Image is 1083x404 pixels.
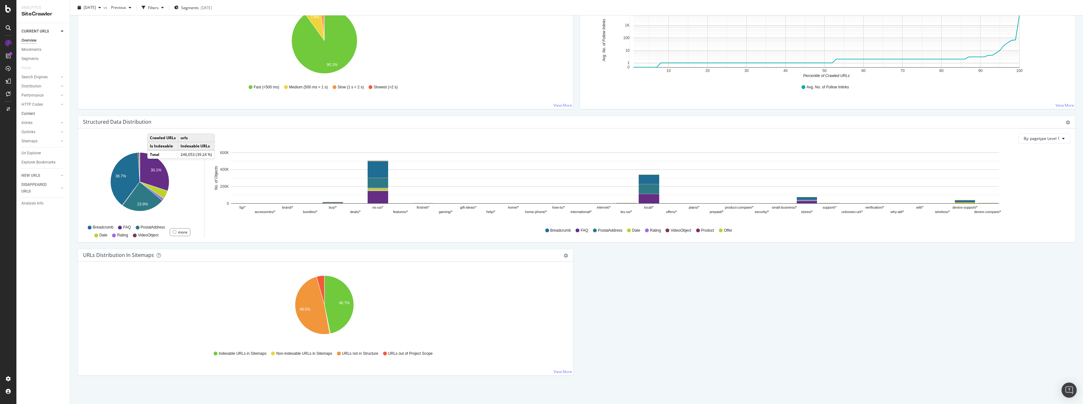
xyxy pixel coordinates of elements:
text: wifi/* [916,205,924,209]
text: gift-ideas/* [460,205,477,209]
text: accessories/* [255,210,275,214]
div: Filters [148,5,159,10]
div: Segments [21,56,38,62]
span: PostalAddress [598,228,622,233]
span: Fast (<500 ms) [254,85,279,90]
a: View More [553,103,572,108]
div: Content [21,110,35,117]
span: Breadcrumb [93,225,113,230]
text: features/* [393,210,408,214]
a: Movements [21,46,65,53]
span: vs [104,5,109,10]
span: Rating [117,233,128,238]
div: Search Engines [21,74,48,80]
svg: A chart. [85,149,195,222]
span: Previous [109,5,126,10]
a: HTTP Codes [21,101,59,108]
a: Inlinks [21,120,59,126]
span: Breadcrumb [550,228,571,233]
a: Explorer Bookmarks [21,159,65,166]
button: Previous [109,3,134,13]
text: 20 [706,68,710,73]
div: Performance [21,92,44,99]
svg: A chart. [83,5,566,79]
text: security/* [755,210,769,214]
div: HTTP Codes [21,101,43,108]
button: [DATE] [75,3,104,13]
text: plans/* [689,205,700,209]
text: 7.8% [311,15,320,19]
text: verification/* [865,205,885,209]
div: CURRENT URLS [21,28,49,35]
text: les-us/* [620,210,632,214]
div: Distribution [21,83,41,90]
svg: A chart. [585,5,1068,79]
a: Content [21,110,65,117]
a: Sitemaps [21,138,59,145]
text: stores/* [801,210,813,214]
div: Outlinks [21,129,35,135]
text: why-att/* [890,210,904,214]
span: Offer [724,228,732,233]
button: Segments[DATE] [172,3,215,13]
a: Outlinks [21,129,59,135]
text: 50 [822,68,827,73]
div: Analysis Info [21,200,44,207]
span: Medium (500 ms < 1 s) [289,85,328,90]
span: 2025 Aug. 10th [84,5,96,10]
span: Indexable URLs in Sitemaps [219,351,266,356]
text: how-to/* [552,205,565,209]
text: 90.1% [327,62,337,67]
text: support/* [823,205,837,209]
div: URLs Distribution in Sitemaps [83,252,154,258]
text: buy/* [329,205,337,209]
div: Overview [21,37,37,44]
text: 90 [978,68,983,73]
text: product-compare/* [725,205,754,209]
svg: A chart. [83,272,566,345]
span: Slowest (>2 s) [374,85,398,90]
a: Search Engines [21,74,59,80]
div: Analytics [21,5,65,10]
div: Movements [21,46,41,53]
a: DISAPPEARED URLS [21,181,59,195]
text: offers/* [666,210,677,214]
text: 400K [220,167,229,172]
text: gaming/* [439,210,453,214]
text: 30 [744,68,749,73]
div: Url Explorer [21,150,41,157]
text: small-business/* [772,205,797,209]
span: FAQ [581,228,588,233]
text: 600K [220,151,229,155]
span: Product [701,228,714,233]
text: 60 [861,68,866,73]
span: FAQ [123,225,131,230]
text: firstnet/* [417,205,430,209]
div: Open Intercom Messenger [1062,383,1077,398]
text: 1K [625,23,630,27]
text: bundles/* [303,210,318,214]
text: 0 [627,65,630,69]
div: Sitemaps [21,138,38,145]
text: internet/* [597,205,611,209]
text: 23.9% [137,202,148,206]
text: help/* [486,210,495,214]
button: By: pagetype Level 1 [1018,134,1070,144]
text: deals/* [350,210,361,214]
text: 100 [623,36,630,40]
span: PostalAddress [141,225,165,230]
text: wireless/* [935,210,950,214]
text: brand/* [282,205,293,209]
span: Non-Indexable URLs in Sitemaps [276,351,332,356]
a: Performance [21,92,59,99]
a: Overview [21,37,65,44]
td: urls [178,134,215,142]
div: gear [1066,120,1070,125]
div: NEW URLS [21,172,40,179]
span: Date [632,228,640,233]
span: Slow (1 s < 2 s) [338,85,364,90]
text: No. of Objects [214,166,218,190]
text: 200K [220,184,229,189]
div: Inlinks [21,120,33,126]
